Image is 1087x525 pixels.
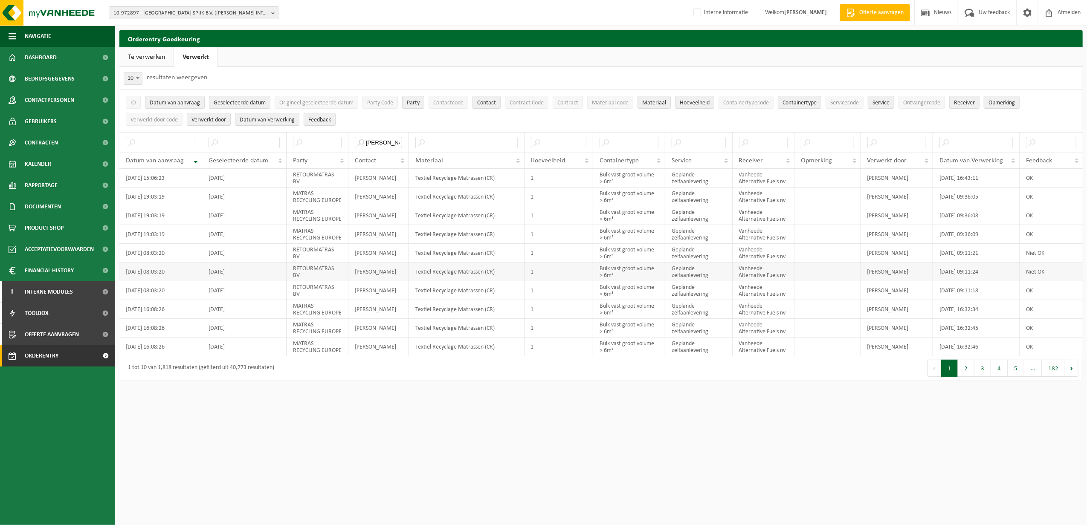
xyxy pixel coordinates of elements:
[933,244,1020,262] td: [DATE] 09:11:21
[593,281,665,300] td: Bulk vast groot volume > 6m³
[933,281,1020,300] td: [DATE] 09:11:18
[202,187,287,206] td: [DATE]
[402,96,424,109] button: PartyParty: Activate to sort
[202,337,287,356] td: [DATE]
[857,9,906,17] span: Offerte aanvragen
[840,4,910,21] a: Offerte aanvragen
[202,206,287,225] td: [DATE]
[409,281,525,300] td: Textiel Recyclage Matrassen (CR)
[867,157,907,164] span: Verwerkt door
[861,187,933,206] td: [PERSON_NAME]
[1008,360,1024,377] button: 5
[665,300,733,319] td: Geplande zelfaanlevering
[1020,225,1083,244] td: OK
[429,96,468,109] button: ContactcodeContactcode: Activate to sort
[665,337,733,356] td: Geplande zelfaanlevering
[830,100,859,106] span: Servicecode
[287,206,348,225] td: MATRAS RECYCLING EUROPE
[235,113,299,126] button: Datum van VerwerkingDatum van Verwerking: Activate to sort
[991,360,1008,377] button: 4
[954,100,975,106] span: Receiver
[733,225,794,244] td: Vanheede Alternative Fuels nv
[1020,281,1083,300] td: OK
[593,169,665,187] td: Bulk vast groot volume > 6m³
[928,360,941,377] button: Previous
[733,187,794,206] td: Vanheede Alternative Fuels nv
[933,169,1020,187] td: [DATE] 16:43:11
[719,96,774,109] button: ContainertypecodeContainertypecode: Activate to sort
[119,225,202,244] td: [DATE] 19:03:19
[287,337,348,356] td: MATRAS RECYCLING EUROPE
[861,225,933,244] td: [PERSON_NAME]
[409,337,525,356] td: Textiel Recyclage Matrassen (CR)
[733,244,794,262] td: Vanheede Alternative Fuels nv
[25,196,61,217] span: Documenten
[119,30,1083,47] h2: Orderentry Goedkeuring
[739,157,763,164] span: Receiver
[525,187,594,206] td: 1
[672,157,692,164] span: Service
[25,260,74,281] span: Financial History
[409,262,525,281] td: Textiel Recyclage Matrassen (CR)
[409,319,525,337] td: Textiel Recyclage Matrassen (CR)
[308,117,331,123] span: Feedback
[304,113,336,126] button: FeedbackFeedback: Activate to sort
[783,100,817,106] span: Containertype
[191,117,226,123] span: Verwerkt door
[988,100,1015,106] span: Opmerking
[348,337,409,356] td: [PERSON_NAME]
[113,7,268,20] span: 10-972897 - [GEOGRAPHIC_DATA] SPIJK B.V. ([PERSON_NAME] INT. LTD) - [GEOGRAPHIC_DATA]
[861,262,933,281] td: [PERSON_NAME]
[25,26,51,47] span: Navigatie
[1024,360,1042,377] span: …
[119,300,202,319] td: [DATE] 16:08:26
[801,157,832,164] span: Opmerking
[903,100,940,106] span: Ontvangercode
[553,96,583,109] button: ContractContract: Activate to sort
[861,300,933,319] td: [PERSON_NAME]
[587,96,633,109] button: Materiaal codeMateriaal code: Activate to sort
[941,360,958,377] button: 1
[984,96,1020,109] button: OpmerkingOpmerking: Activate to sort
[665,262,733,281] td: Geplande zelfaanlevering
[9,281,16,303] span: I
[348,300,409,319] td: [PERSON_NAME]
[949,96,980,109] button: ReceiverReceiver: Activate to sort
[119,319,202,337] td: [DATE] 16:08:26
[675,96,714,109] button: HoeveelheidHoeveelheid: Activate to sort
[1020,206,1083,225] td: OK
[214,100,266,106] span: Geselecteerde datum
[209,96,270,109] button: Geselecteerde datumGeselecteerde datum: Activate to sort
[933,300,1020,319] td: [DATE] 16:32:34
[348,225,409,244] td: [PERSON_NAME]
[593,206,665,225] td: Bulk vast groot volume > 6m³
[642,100,666,106] span: Materiaal
[348,169,409,187] td: [PERSON_NAME]
[287,244,348,262] td: RETOURMATRAS BV
[409,225,525,244] td: Textiel Recyclage Matrassen (CR)
[287,225,348,244] td: MATRAS RECYCLING EUROPE
[525,300,594,319] td: 1
[275,96,358,109] button: Origineel geselecteerde datumOrigineel geselecteerde datum: Activate to sort
[202,225,287,244] td: [DATE]
[25,132,58,153] span: Contracten
[692,6,748,19] label: Interne informatie
[861,244,933,262] td: [PERSON_NAME]
[415,157,443,164] span: Materiaal
[477,100,496,106] span: Contact
[1020,337,1083,356] td: OK
[680,100,710,106] span: Hoeveelheid
[25,324,79,345] span: Offerte aanvragen
[593,225,665,244] td: Bulk vast groot volume > 6m³
[287,281,348,300] td: RETOURMATRAS BV
[25,345,96,366] span: Orderentry Goedkeuring
[974,360,991,377] button: 3
[25,217,64,239] span: Product Shop
[25,68,75,89] span: Bedrijfsgegevens
[287,262,348,281] td: RETOURMATRAS BV
[126,157,184,164] span: Datum van aanvraag
[119,337,202,356] td: [DATE] 16:08:26
[861,337,933,356] td: [PERSON_NAME]
[525,319,594,337] td: 1
[202,281,287,300] td: [DATE]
